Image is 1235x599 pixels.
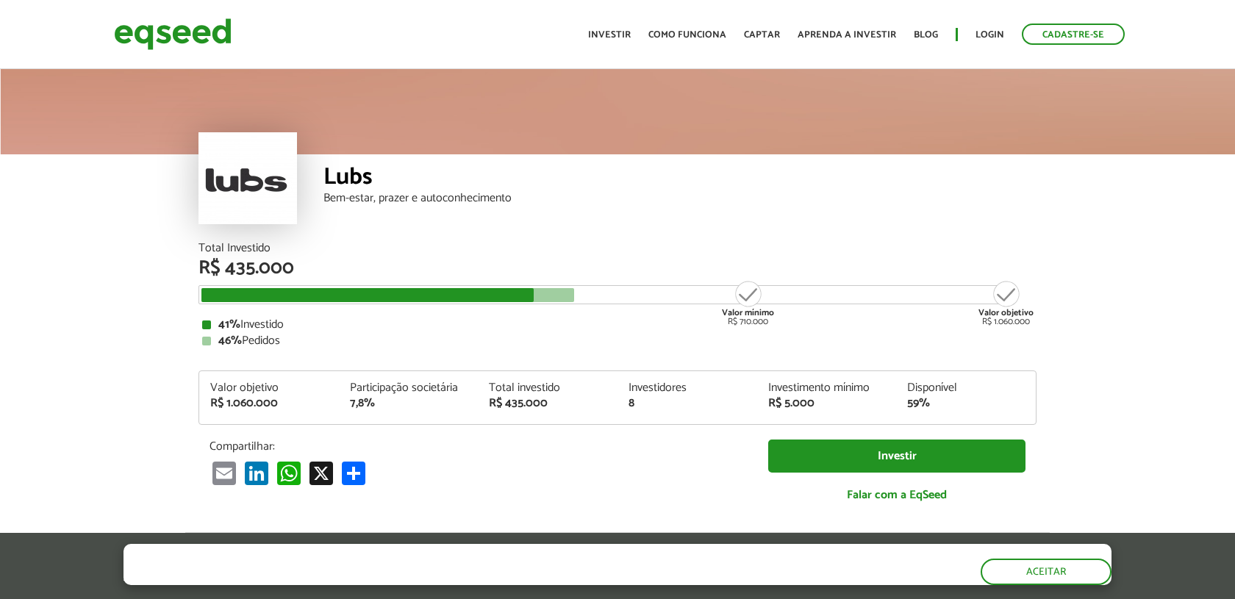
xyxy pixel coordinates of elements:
div: 59% [907,398,1025,409]
p: Compartilhar: [210,440,746,453]
div: Investimento mínimo [768,382,886,394]
strong: 41% [218,315,240,334]
a: Cadastre-se [1022,24,1125,45]
div: R$ 5.000 [768,398,886,409]
a: WhatsApp [274,461,304,485]
div: R$ 710.000 [720,279,776,326]
div: R$ 1.060.000 [210,398,328,409]
a: Captar [744,30,780,40]
div: Disponível [907,382,1025,394]
p: Ao clicar em "aceitar", você aceita nossa . [124,570,656,584]
div: 7,8% [350,398,468,409]
div: Investido [202,319,1033,331]
a: Email [210,461,239,485]
strong: 46% [218,331,242,351]
a: política de privacidade e de cookies [318,572,487,584]
div: 8 [629,398,746,409]
a: Compartilhar [339,461,368,485]
a: Blog [914,30,938,40]
div: Investidores [629,382,746,394]
a: Investir [768,440,1025,473]
div: Pedidos [202,335,1033,347]
div: R$ 435.000 [198,259,1037,278]
img: EqSeed [114,15,232,54]
div: Valor objetivo [210,382,328,394]
div: Total investido [489,382,606,394]
div: R$ 1.060.000 [978,279,1034,326]
div: R$ 435.000 [489,398,606,409]
div: Bem-estar, prazer e autoconhecimento [323,193,1037,204]
div: Lubs [323,165,1037,193]
h5: O site da EqSeed utiliza cookies para melhorar sua navegação. [124,544,656,567]
div: Participação societária [350,382,468,394]
strong: Valor objetivo [978,306,1034,320]
a: Investir [588,30,631,40]
button: Aceitar [981,559,1111,585]
a: Aprenda a investir [798,30,896,40]
a: Login [976,30,1004,40]
a: X [307,461,336,485]
a: Falar com a EqSeed [768,480,1025,510]
div: Total Investido [198,243,1037,254]
strong: Valor mínimo [722,306,774,320]
a: LinkedIn [242,461,271,485]
a: Como funciona [648,30,726,40]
